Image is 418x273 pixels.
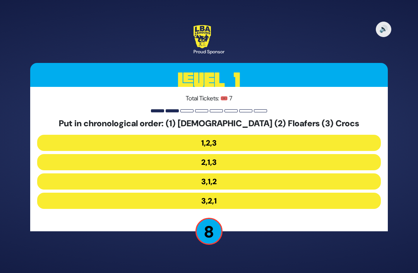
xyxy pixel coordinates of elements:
img: LBA [194,25,211,48]
button: 3,2,1 [37,193,381,209]
button: 1,2,3 [37,135,381,151]
button: 🔊 [376,22,391,37]
h3: Level 1 [30,63,388,98]
button: 2,1,3 [37,154,381,170]
div: Proud Sponsor [194,48,224,55]
button: 3,1,2 [37,173,381,190]
p: 8 [195,218,223,245]
h5: Put in chronological order: (1) [DEMOGRAPHIC_DATA] (2) Floafers (3) Crocs [37,119,381,129]
p: Total Tickets: 🎟️ 7 [37,94,381,103]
